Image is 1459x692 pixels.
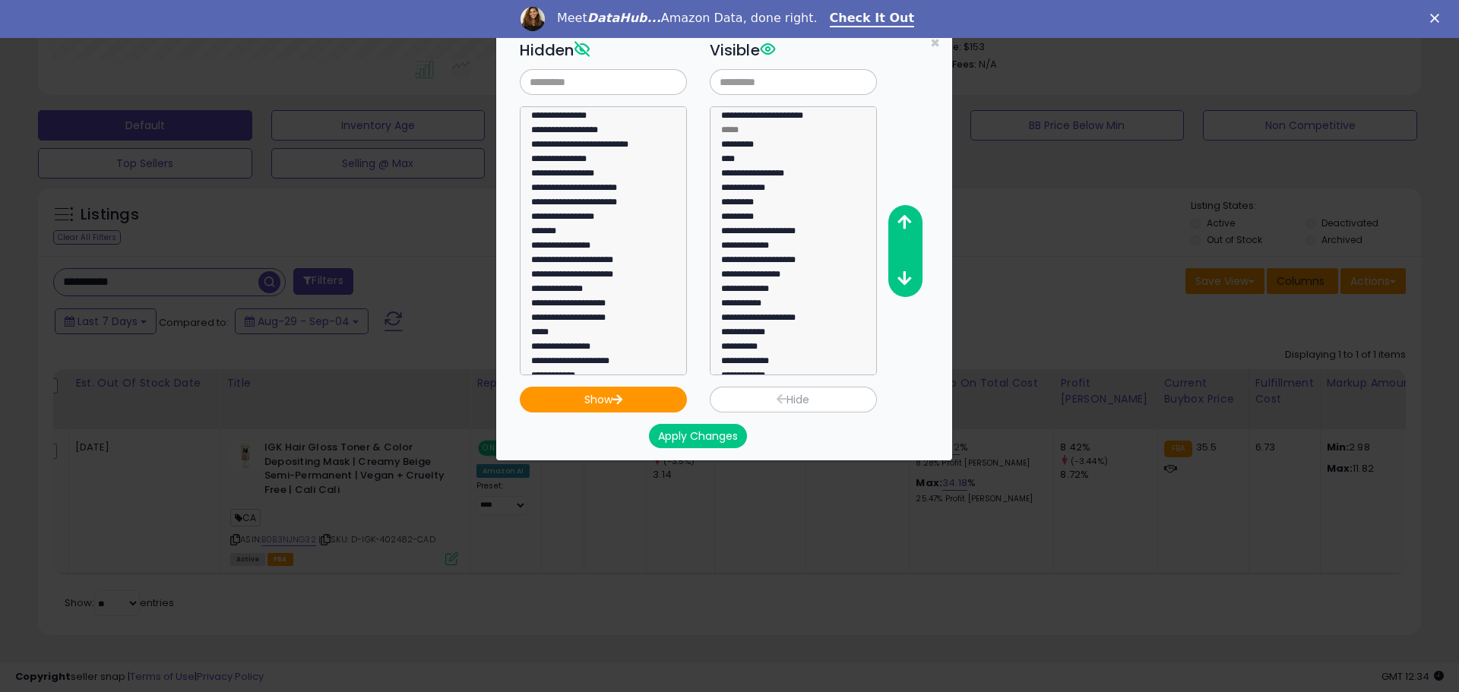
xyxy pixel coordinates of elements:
h3: Hidden [520,39,687,62]
a: Check It Out [830,11,915,27]
button: Hide [710,387,877,412]
h3: Visible [710,39,877,62]
div: Meet Amazon Data, done right. [557,11,818,26]
button: Apply Changes [649,424,747,448]
div: Close [1430,14,1445,23]
img: Profile image for Georgie [521,7,545,31]
button: Show [520,387,687,412]
i: DataHub... [587,11,661,25]
span: × [930,32,940,54]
